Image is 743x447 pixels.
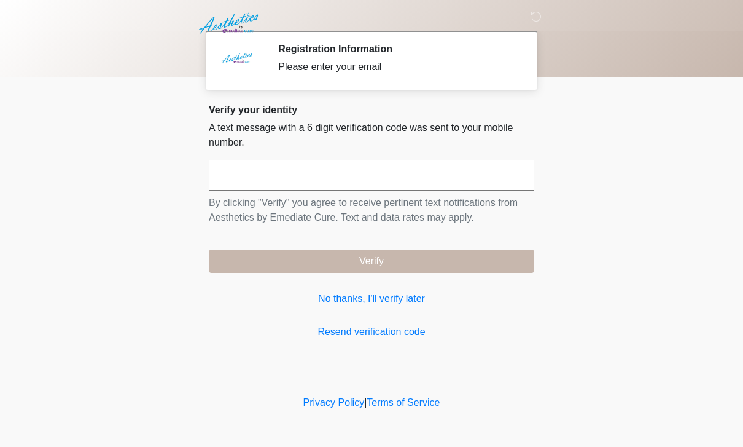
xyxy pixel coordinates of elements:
a: Terms of Service [367,397,440,408]
img: Aesthetics by Emediate Cure Logo [196,9,263,38]
h2: Registration Information [278,43,516,55]
a: Privacy Policy [303,397,365,408]
div: Please enter your email [278,60,516,74]
button: Verify [209,250,534,273]
a: No thanks, I'll verify later [209,291,534,306]
a: Resend verification code [209,325,534,339]
img: Agent Avatar [218,43,255,80]
h2: Verify your identity [209,104,534,116]
p: A text message with a 6 digit verification code was sent to your mobile number. [209,121,534,150]
p: By clicking "Verify" you agree to receive pertinent text notifications from Aesthetics by Emediat... [209,196,534,225]
a: | [364,397,367,408]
